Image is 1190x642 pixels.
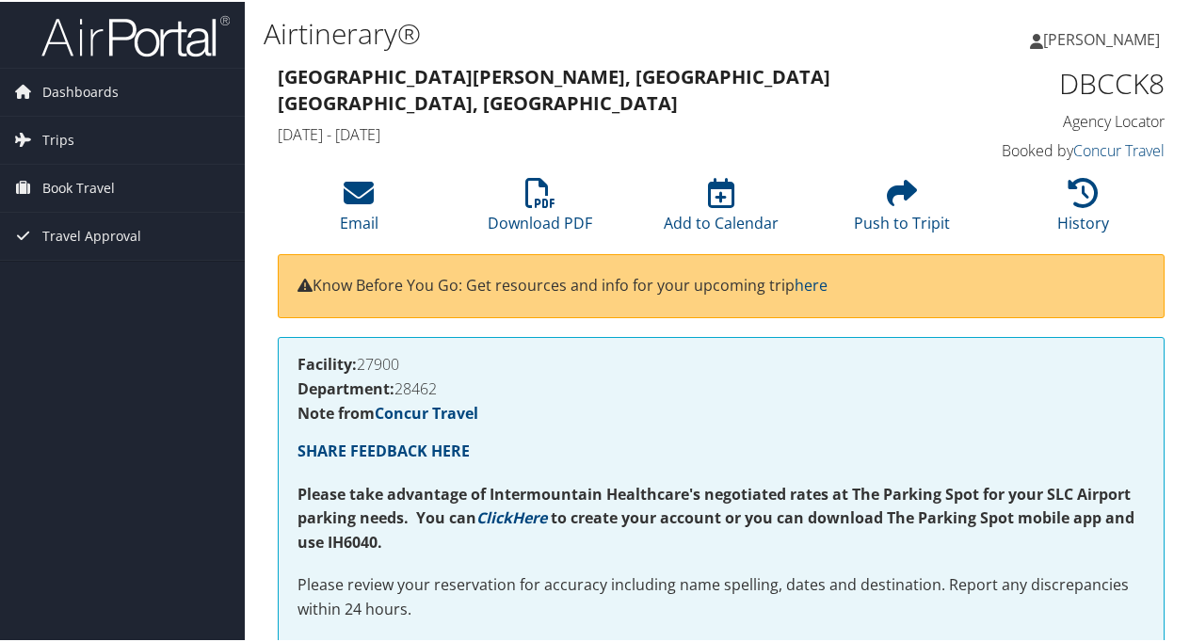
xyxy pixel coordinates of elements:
[1043,27,1160,48] span: [PERSON_NAME]
[476,506,512,526] a: Click
[340,186,378,232] a: Email
[297,352,357,373] strong: Facility:
[264,12,874,52] h1: Airtinerary®
[42,115,74,162] span: Trips
[1057,186,1109,232] a: History
[795,273,828,294] a: here
[297,482,1131,527] strong: Please take advantage of Intermountain Healthcare's negotiated rates at The Parking Spot for your...
[297,439,470,459] a: SHARE FEEDBACK HERE
[1030,9,1179,66] a: [PERSON_NAME]
[297,355,1145,370] h4: 27900
[297,272,1145,297] p: Know Before You Go: Get resources and info for your upcoming trip
[41,12,230,56] img: airportal-logo.png
[278,62,830,114] strong: [GEOGRAPHIC_DATA][PERSON_NAME], [GEOGRAPHIC_DATA] [GEOGRAPHIC_DATA], [GEOGRAPHIC_DATA]
[964,62,1165,102] h1: DBCCK8
[1073,138,1165,159] a: Concur Travel
[42,163,115,210] span: Book Travel
[42,211,141,258] span: Travel Approval
[297,379,1145,394] h4: 28462
[512,506,547,526] a: Here
[854,186,950,232] a: Push to Tripit
[297,377,394,397] strong: Department:
[297,401,478,422] strong: Note from
[664,186,779,232] a: Add to Calendar
[42,67,119,114] span: Dashboards
[278,122,936,143] h4: [DATE] - [DATE]
[297,506,1134,551] strong: to create your account or you can download The Parking Spot mobile app and use IH6040.
[964,138,1165,159] h4: Booked by
[964,109,1165,130] h4: Agency Locator
[297,571,1145,619] p: Please review your reservation for accuracy including name spelling, dates and destination. Repor...
[488,186,592,232] a: Download PDF
[375,401,478,422] a: Concur Travel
